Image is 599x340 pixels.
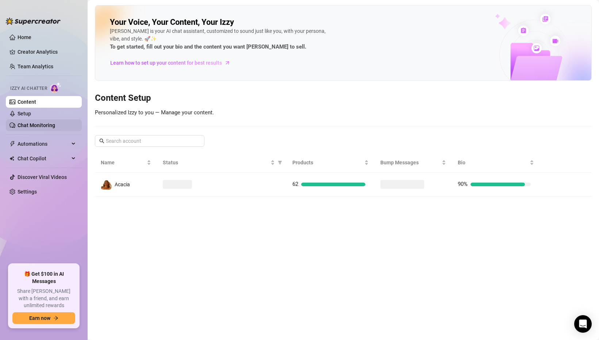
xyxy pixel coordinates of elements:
[18,189,37,195] a: Settings
[452,153,540,173] th: Bio
[18,99,36,105] a: Content
[478,6,591,80] img: ai-chatter-content-library-cLFOSyPT.png
[292,158,363,167] span: Products
[110,57,236,69] a: Learn how to set up your content for best results
[18,64,53,69] a: Team Analytics
[110,43,306,50] strong: To get started, fill out your bio and the content you want [PERSON_NAME] to sell.
[110,59,222,67] span: Learn how to set up your content for best results
[95,92,592,104] h3: Content Setup
[287,153,375,173] th: Products
[380,158,441,167] span: Bump Messages
[18,138,69,150] span: Automations
[9,141,15,147] span: thunderbolt
[110,27,329,51] div: [PERSON_NAME] is your AI chat assistant, customized to sound just like you, with your persona, vi...
[29,315,50,321] span: Earn now
[18,122,55,128] a: Chat Monitoring
[6,18,61,25] img: logo-BBDzfeDw.svg
[99,138,104,144] span: search
[115,182,130,187] span: Acacia
[18,153,69,164] span: Chat Copilot
[224,59,231,66] span: arrow-right
[292,181,298,187] span: 62
[95,153,157,173] th: Name
[375,153,452,173] th: Bump Messages
[50,82,61,93] img: AI Chatter
[10,85,47,92] span: Izzy AI Chatter
[157,153,287,173] th: Status
[276,157,284,168] span: filter
[18,174,67,180] a: Discover Viral Videos
[12,271,75,285] span: 🎁 Get $100 in AI Messages
[278,160,282,165] span: filter
[53,316,58,321] span: arrow-right
[101,158,145,167] span: Name
[163,158,269,167] span: Status
[95,109,214,116] span: Personalized Izzy to you — Manage your content.
[106,137,194,145] input: Search account
[101,179,111,190] img: Acacia
[18,34,31,40] a: Home
[458,181,468,187] span: 90%
[18,46,76,58] a: Creator Analytics
[12,288,75,309] span: Share [PERSON_NAME] with a friend, and earn unlimited rewards
[18,111,31,116] a: Setup
[458,158,528,167] span: Bio
[9,156,14,161] img: Chat Copilot
[110,17,234,27] h2: Your Voice, Your Content, Your Izzy
[12,312,75,324] button: Earn nowarrow-right
[574,315,592,333] div: Open Intercom Messenger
